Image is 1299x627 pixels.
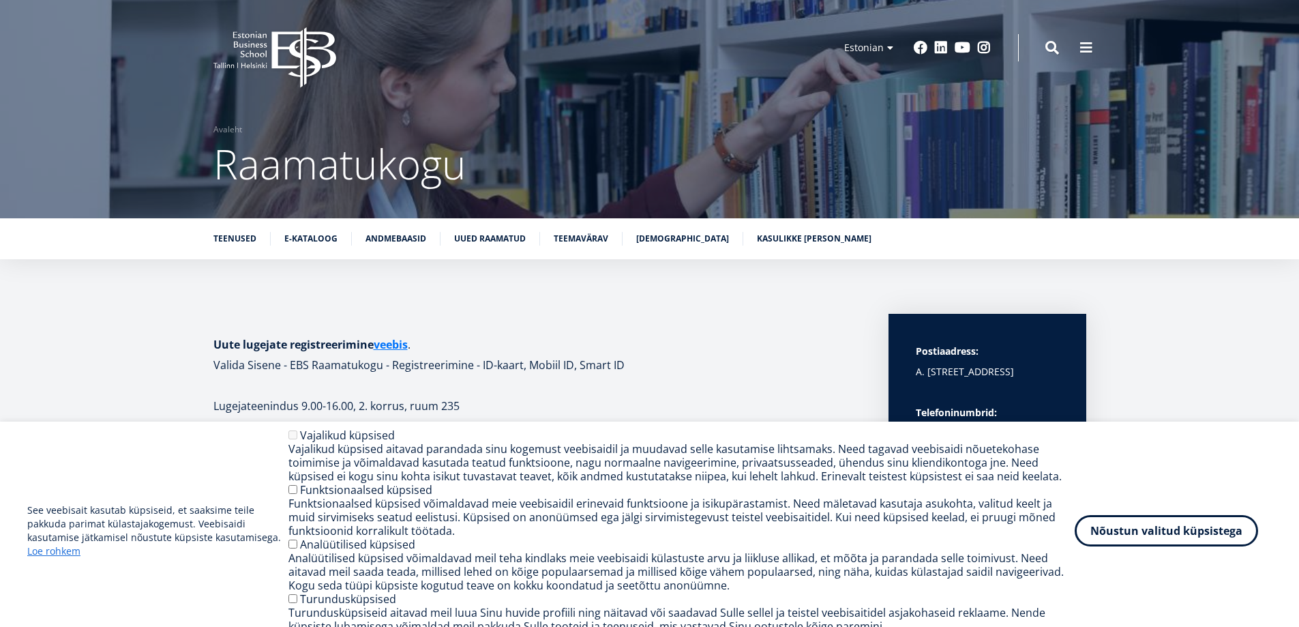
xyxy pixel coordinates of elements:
a: veebis [374,334,408,355]
p: Raamatukogu [916,403,1059,443]
h1: . Valida Sisene - EBS Raamatukogu - Registreerimine - ID-kaart, Mobiil ID, Smart ID [213,334,861,375]
p: A. [STREET_ADDRESS] [916,362,1059,382]
a: Teenused [213,232,256,246]
button: Nõustun valitud küpsistega [1075,515,1258,546]
a: Avaleht [213,123,242,136]
a: Teemavärav [554,232,608,246]
a: Youtube [955,41,970,55]
a: Andmebaasid [365,232,426,246]
a: E-kataloog [284,232,338,246]
div: Vajalikud küpsised aitavad parandada sinu kogemust veebisaidil ja muudavad selle kasutamise lihts... [288,442,1075,483]
a: Kasulikke [PERSON_NAME] [757,232,871,246]
a: Loe rohkem [27,544,80,558]
p: See veebisait kasutab küpsiseid, et saaksime teile pakkuda parimat külastajakogemust. Veebisaidi ... [27,504,288,558]
span: Raamatukogu [213,136,466,192]
div: Funktsionaalsed küpsised võimaldavad meie veebisaidil erinevaid funktsioone ja isikupärastamist. ... [288,497,1075,538]
a: Linkedin [934,41,948,55]
label: Vajalikud küpsised [300,428,395,443]
label: Analüütilised küpsised [300,537,415,552]
a: Facebook [914,41,927,55]
label: Turundusküpsised [300,592,396,607]
a: Uued raamatud [454,232,526,246]
p: Lugejateenindus 9.00-16.00, 2. korrus, ruum 235 [213,396,861,416]
strong: Telefoninumbrid: [916,406,997,419]
label: Funktsionaalsed küpsised [300,482,432,497]
strong: Postiaadress: [916,345,979,358]
strong: Uute lugejate registreerimine [213,337,408,352]
div: Analüütilised küpsised võimaldavad meil teha kindlaks meie veebisaidi külastuste arvu ja liikluse... [288,551,1075,592]
a: [DEMOGRAPHIC_DATA] [636,232,729,246]
a: Instagram [977,41,991,55]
